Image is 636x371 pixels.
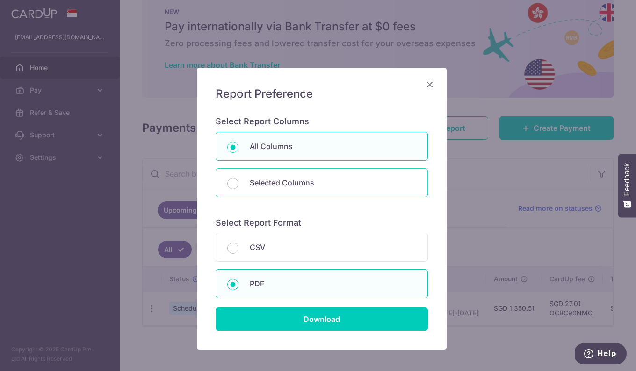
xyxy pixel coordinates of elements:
[250,177,416,188] p: Selected Columns
[216,86,428,101] h5: Report Preference
[216,116,428,127] h6: Select Report Columns
[250,278,416,289] p: PDF
[618,154,636,217] button: Feedback - Show survey
[250,242,416,253] p: CSV
[424,79,435,90] button: Close
[216,307,428,331] input: Download
[216,218,428,228] h6: Select Report Format
[250,141,416,152] p: All Columns
[623,163,631,196] span: Feedback
[575,343,627,366] iframe: Opens a widget where you can find more information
